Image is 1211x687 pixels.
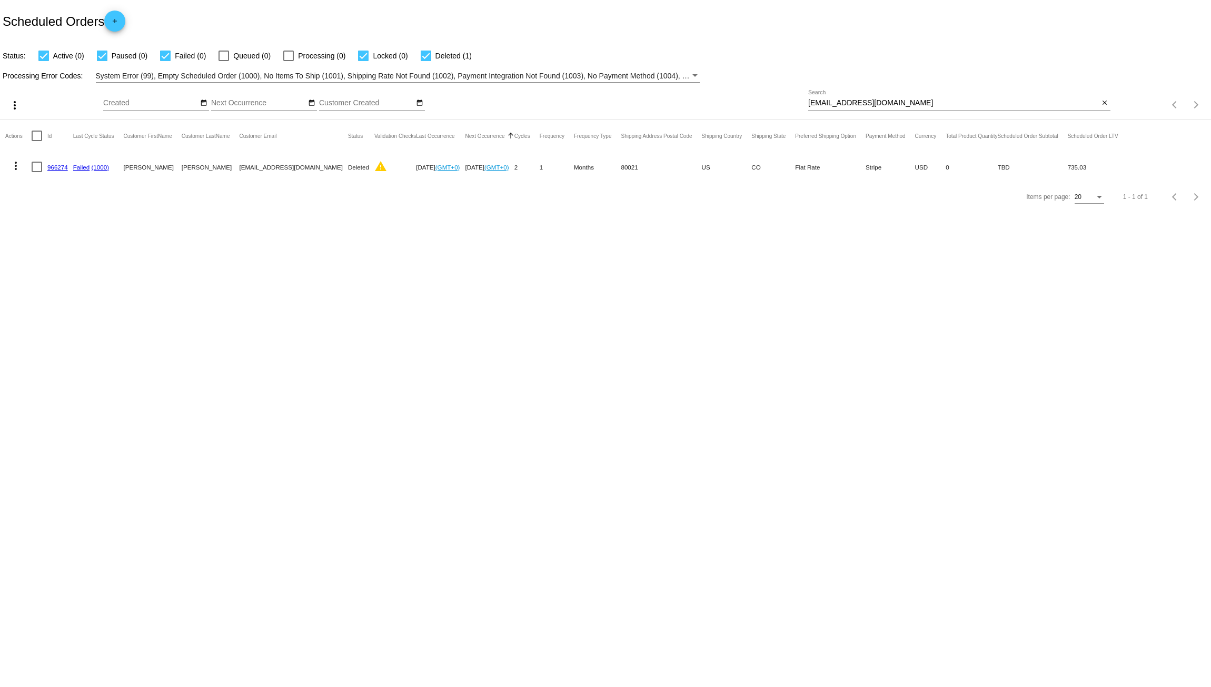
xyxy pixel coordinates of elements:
[1068,152,1128,182] mat-cell: 735.03
[465,152,514,182] mat-cell: [DATE]
[112,49,147,62] span: Paused (0)
[416,152,465,182] mat-cell: [DATE]
[3,11,125,32] h2: Scheduled Orders
[435,49,472,62] span: Deleted (1)
[348,133,363,139] button: Change sorting for Status
[108,17,121,30] mat-icon: add
[574,152,621,182] mat-cell: Months
[751,133,786,139] button: Change sorting for ShippingState
[702,152,752,182] mat-cell: US
[946,152,997,182] mat-cell: 0
[1186,186,1207,207] button: Next page
[866,152,915,182] mat-cell: Stripe
[1123,193,1148,201] div: 1 - 1 of 1
[1075,194,1104,201] mat-select: Items per page:
[514,152,540,182] mat-cell: 2
[998,133,1058,139] button: Change sorting for Subtotal
[416,133,454,139] button: Change sorting for LastOccurrenceUtc
[92,164,110,171] a: (1000)
[8,99,21,112] mat-icon: more_vert
[175,49,206,62] span: Failed (0)
[53,49,84,62] span: Active (0)
[3,72,83,80] span: Processing Error Codes:
[915,152,946,182] mat-cell: USD
[702,133,742,139] button: Change sorting for ShippingCountry
[319,99,414,107] input: Customer Created
[298,49,345,62] span: Processing (0)
[124,133,172,139] button: Change sorting for CustomerFirstName
[795,152,866,182] mat-cell: Flat Rate
[1101,99,1108,107] mat-icon: close
[1186,94,1207,115] button: Next page
[915,133,937,139] button: Change sorting for CurrencyIso
[514,133,530,139] button: Change sorting for Cycles
[373,49,408,62] span: Locked (0)
[1075,193,1081,201] span: 20
[182,133,230,139] button: Change sorting for CustomerLastName
[47,133,52,139] button: Change sorting for Id
[96,69,700,83] mat-select: Filter by Processing Error Codes
[9,160,22,172] mat-icon: more_vert
[1165,186,1186,207] button: Previous page
[795,133,856,139] button: Change sorting for PreferredShippingOption
[808,99,1099,107] input: Search
[103,99,198,107] input: Created
[465,133,504,139] button: Change sorting for NextOccurrenceUtc
[540,152,574,182] mat-cell: 1
[3,52,26,60] span: Status:
[308,99,315,107] mat-icon: date_range
[435,164,460,171] a: (GMT+0)
[1099,98,1110,109] button: Clear
[416,99,423,107] mat-icon: date_range
[233,49,271,62] span: Queued (0)
[751,152,795,182] mat-cell: CO
[374,120,416,152] mat-header-cell: Validation Checks
[1068,133,1118,139] button: Change sorting for LifetimeValue
[540,133,564,139] button: Change sorting for Frequency
[998,152,1068,182] mat-cell: TBD
[47,164,68,171] a: 966274
[5,120,32,152] mat-header-cell: Actions
[239,152,348,182] mat-cell: [EMAIL_ADDRESS][DOMAIN_NAME]
[239,133,276,139] button: Change sorting for CustomerEmail
[200,99,207,107] mat-icon: date_range
[946,120,997,152] mat-header-cell: Total Product Quantity
[1026,193,1070,201] div: Items per page:
[621,152,701,182] mat-cell: 80021
[621,133,692,139] button: Change sorting for ShippingPostcode
[1165,94,1186,115] button: Previous page
[73,133,114,139] button: Change sorting for LastProcessingCycleId
[374,160,387,173] mat-icon: warning
[574,133,612,139] button: Change sorting for FrequencyType
[211,99,306,107] input: Next Occurrence
[182,152,240,182] mat-cell: [PERSON_NAME]
[348,164,369,171] span: Deleted
[484,164,509,171] a: (GMT+0)
[124,152,182,182] mat-cell: [PERSON_NAME]
[73,164,90,171] a: Failed
[866,133,906,139] button: Change sorting for PaymentMethod.Type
